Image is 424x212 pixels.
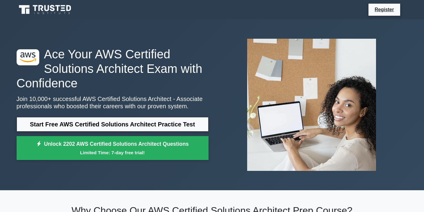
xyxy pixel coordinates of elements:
[17,136,209,160] a: Unlock 2202 AWS Certified Solutions Architect QuestionsLimited Time: 7-day free trial!
[371,6,397,13] a: Register
[17,47,209,90] h1: Ace Your AWS Certified Solutions Architect Exam with Confidence
[17,95,209,110] p: Join 10,000+ successful AWS Certified Solutions Architect - Associate professionals who boosted t...
[24,149,201,156] small: Limited Time: 7-day free trial!
[17,117,209,132] a: Start Free AWS Certified Solutions Architect Practice Test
